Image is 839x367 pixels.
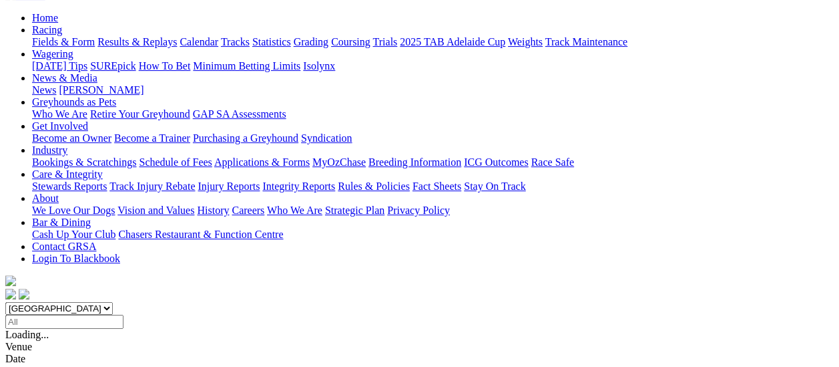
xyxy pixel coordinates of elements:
div: Wagering [32,60,834,72]
div: Industry [32,156,834,168]
a: Injury Reports [198,180,260,192]
a: Get Involved [32,120,88,132]
a: 2025 TAB Adelaide Cup [400,36,505,47]
div: Racing [32,36,834,48]
a: MyOzChase [312,156,366,168]
a: Home [32,12,58,23]
div: Bar & Dining [32,229,834,241]
a: Minimum Betting Limits [193,60,300,72]
a: Fact Sheets [412,180,461,192]
div: Care & Integrity [32,180,834,193]
a: Care & Integrity [32,168,103,180]
a: Racing [32,24,62,35]
a: Trials [372,36,397,47]
a: How To Bet [139,60,191,72]
a: Applications & Forms [214,156,310,168]
a: Login To Blackbook [32,253,120,264]
div: Date [5,353,834,365]
a: News & Media [32,72,97,84]
a: Vision and Values [117,205,194,216]
a: Industry [32,144,67,156]
a: SUREpick [90,60,135,72]
a: History [197,205,229,216]
a: Tracks [221,36,250,47]
img: logo-grsa-white.png [5,275,16,286]
a: Weights [508,36,543,47]
a: About [32,193,59,204]
a: Careers [232,205,264,216]
a: Contact GRSA [32,241,96,252]
a: We Love Our Dogs [32,205,115,216]
div: News & Media [32,84,834,96]
a: Stay On Track [464,180,525,192]
a: Syndication [301,132,352,144]
a: Greyhounds as Pets [32,96,116,108]
a: GAP SA Assessments [193,108,286,120]
a: Grading [294,36,328,47]
a: Breeding Information [368,156,461,168]
a: Bar & Dining [32,217,91,228]
a: Chasers Restaurant & Function Centre [118,229,283,240]
a: Track Injury Rebate [109,180,195,192]
div: Venue [5,341,834,353]
a: Bookings & Scratchings [32,156,136,168]
a: Purchasing a Greyhound [193,132,298,144]
a: Track Maintenance [545,36,627,47]
img: twitter.svg [19,289,29,299]
div: Get Involved [32,132,834,144]
a: Strategic Plan [325,205,384,216]
a: [DATE] Tips [32,60,87,72]
span: Loading... [5,329,49,340]
a: News [32,84,56,96]
a: Who We Are [267,205,322,216]
a: Stewards Reports [32,180,107,192]
a: Results & Replays [97,36,177,47]
a: ICG Outcomes [464,156,528,168]
a: Isolynx [303,60,335,72]
div: Greyhounds as Pets [32,108,834,120]
a: [PERSON_NAME] [59,84,144,96]
a: Race Safe [531,156,573,168]
a: Who We Are [32,108,87,120]
a: Statistics [252,36,291,47]
a: Integrity Reports [262,180,335,192]
a: Retire Your Greyhound [90,108,190,120]
a: Calendar [180,36,218,47]
a: Coursing [331,36,370,47]
img: facebook.svg [5,289,16,299]
a: Rules & Policies [338,180,410,192]
a: Become an Owner [32,132,111,144]
a: Fields & Form [32,36,95,47]
a: Schedule of Fees [139,156,212,168]
input: Select date [5,315,123,329]
a: Wagering [32,48,73,59]
a: Become a Trainer [114,132,190,144]
div: About [32,205,834,217]
a: Cash Up Your Club [32,229,115,240]
a: Privacy Policy [387,205,450,216]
